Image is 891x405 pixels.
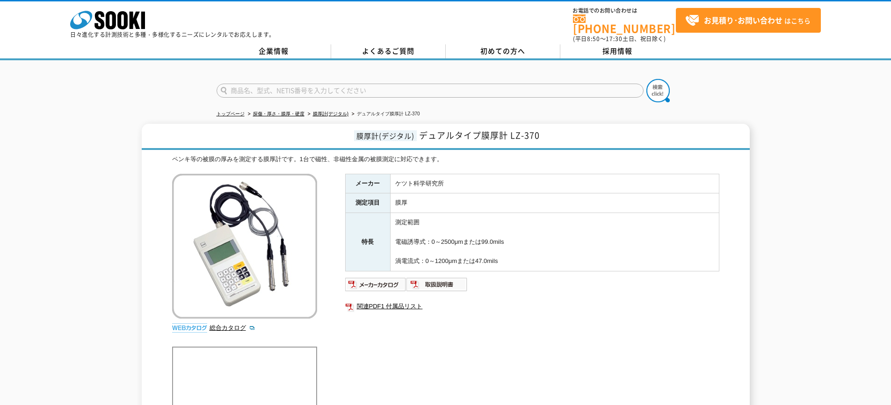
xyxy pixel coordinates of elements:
[390,193,719,213] td: 膜厚
[406,283,468,290] a: 取扱説明書
[345,277,406,292] img: メーカーカタログ
[676,8,821,33] a: お見積り･お問い合わせはこちら
[685,14,811,28] span: はこちら
[313,111,349,116] a: 膜厚計(デジタル)
[560,44,675,58] a: 採用情報
[390,174,719,193] td: ケツト科学研究所
[704,14,782,26] strong: お見積り･お問い合わせ
[210,324,255,331] a: 総合カタログ
[573,35,666,43] span: (平日 ～ 土日、祝日除く)
[345,174,390,193] th: メーカー
[217,44,331,58] a: 企業情報
[419,129,540,142] span: デュアルタイプ膜厚計 LZ-370
[573,8,676,14] span: お電話でのお問い合わせは
[217,84,644,98] input: 商品名、型式、NETIS番号を入力してください
[70,32,275,37] p: 日々進化する計測技術と多種・多様化するニーズにレンタルでお応えします。
[172,155,719,164] div: ペンキ等の被膜の厚みを測定する膜厚計です。1台で磁性、非磁性金属の被膜測定に対応できます。
[350,109,420,119] li: デュアルタイプ膜厚計 LZ-370
[446,44,560,58] a: 初めての方へ
[253,111,304,116] a: 探傷・厚さ・膜厚・硬度
[172,174,317,319] img: デュアルタイプ膜厚計 LZ-370
[354,130,417,141] span: 膜厚計(デジタル)
[390,213,719,271] td: 測定範囲 電磁誘導式：0～2500μmまたは99.0mils 渦電流式：0～1200μmまたは47.0mils
[587,35,600,43] span: 8:50
[345,193,390,213] th: 測定項目
[345,283,406,290] a: メーカーカタログ
[573,14,676,34] a: [PHONE_NUMBER]
[331,44,446,58] a: よくあるご質問
[646,79,670,102] img: btn_search.png
[172,323,207,333] img: webカタログ
[480,46,525,56] span: 初めての方へ
[345,300,719,313] a: 関連PDF1 付属品リスト
[217,111,245,116] a: トップページ
[345,213,390,271] th: 特長
[406,277,468,292] img: 取扱説明書
[606,35,623,43] span: 17:30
